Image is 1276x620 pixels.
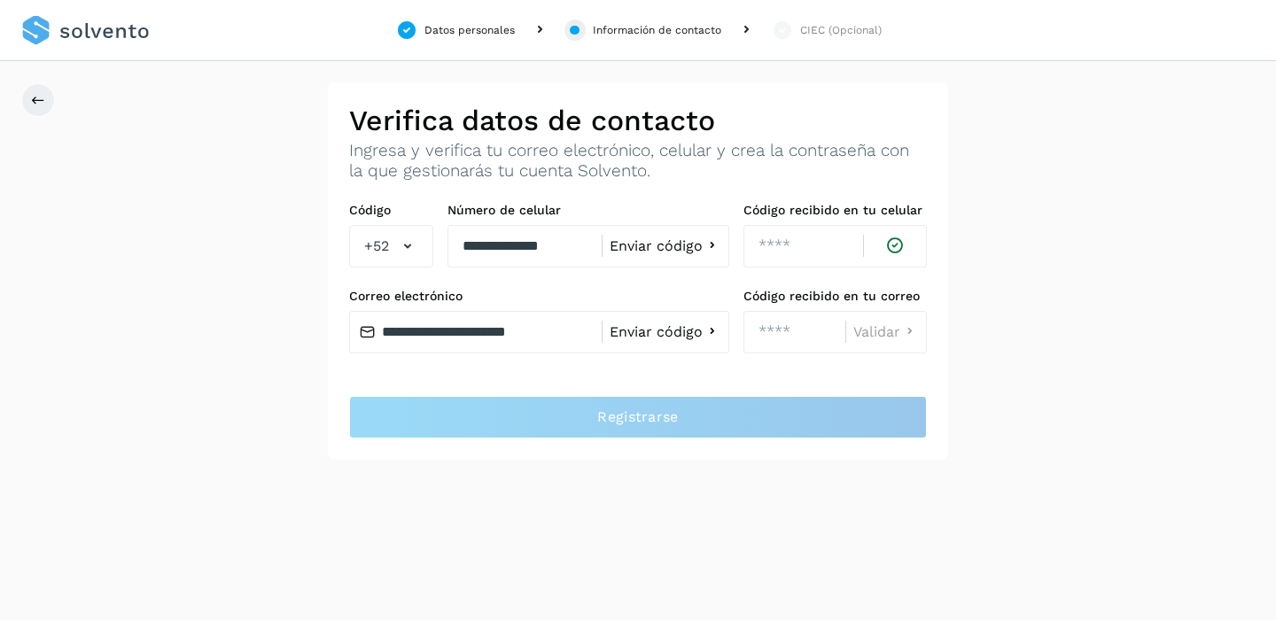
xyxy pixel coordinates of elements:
label: Número de celular [447,203,729,218]
div: CIEC (Opcional) [800,22,882,38]
button: Registrarse [349,396,927,438]
span: Enviar código [610,239,703,253]
p: Ingresa y verifica tu correo electrónico, celular y crea la contraseña con la que gestionarás tu ... [349,141,927,182]
span: Enviar código [610,325,703,339]
label: Código [349,203,433,218]
h2: Verifica datos de contacto [349,104,927,137]
div: Información de contacto [593,22,721,38]
label: Código recibido en tu correo [743,289,927,304]
span: Registrarse [597,407,678,427]
span: +52 [364,236,389,257]
div: Datos personales [424,22,515,38]
button: Enviar código [610,236,721,255]
button: Enviar código [610,322,721,341]
button: Validar [853,322,919,341]
span: Validar [853,325,900,339]
label: Código recibido en tu celular [743,203,927,218]
label: Correo electrónico [349,289,729,304]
